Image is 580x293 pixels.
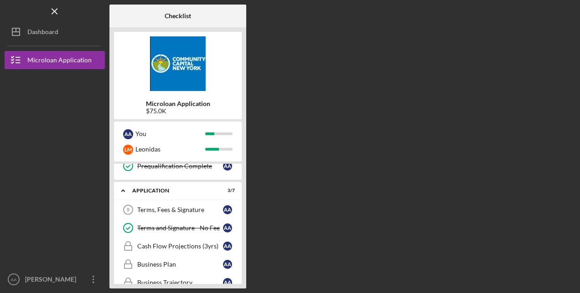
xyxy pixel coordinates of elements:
[223,205,232,214] div: A A
[137,224,223,232] div: Terms and Signature - No Fee
[137,261,223,268] div: Business Plan
[165,12,191,20] b: Checklist
[223,223,232,232] div: A A
[5,23,105,41] button: Dashboard
[135,126,205,141] div: You
[223,260,232,269] div: A A
[119,237,237,255] a: Cash Flow Projections (3yrs)AA
[137,242,223,250] div: Cash Flow Projections (3yrs)
[23,270,82,291] div: [PERSON_NAME]
[146,107,210,115] div: $75.0K
[27,51,92,71] div: Microloan Application
[5,270,105,288] button: AA[PERSON_NAME]
[127,207,129,212] tspan: 9
[123,145,133,155] div: L M
[119,219,237,237] a: Terms and Signature - No FeeAA
[135,141,205,157] div: Leonidas
[5,51,105,69] button: Microloan Application
[137,162,223,170] div: Prequalification Complete
[218,188,235,193] div: 3 / 7
[119,201,237,219] a: 9Terms, Fees & SignatureAA
[223,162,232,171] div: A A
[137,279,223,286] div: Business Trajectory
[27,23,58,43] div: Dashboard
[223,278,232,287] div: A A
[119,273,237,292] a: Business TrajectoryAA
[123,129,133,139] div: A A
[137,206,223,213] div: Terms, Fees & Signature
[132,188,212,193] div: Application
[119,157,237,175] a: Prequalification CompleteAA
[146,100,210,107] b: Microloan Application
[114,36,242,91] img: Product logo
[119,255,237,273] a: Business PlanAA
[223,242,232,251] div: A A
[11,277,17,282] text: AA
